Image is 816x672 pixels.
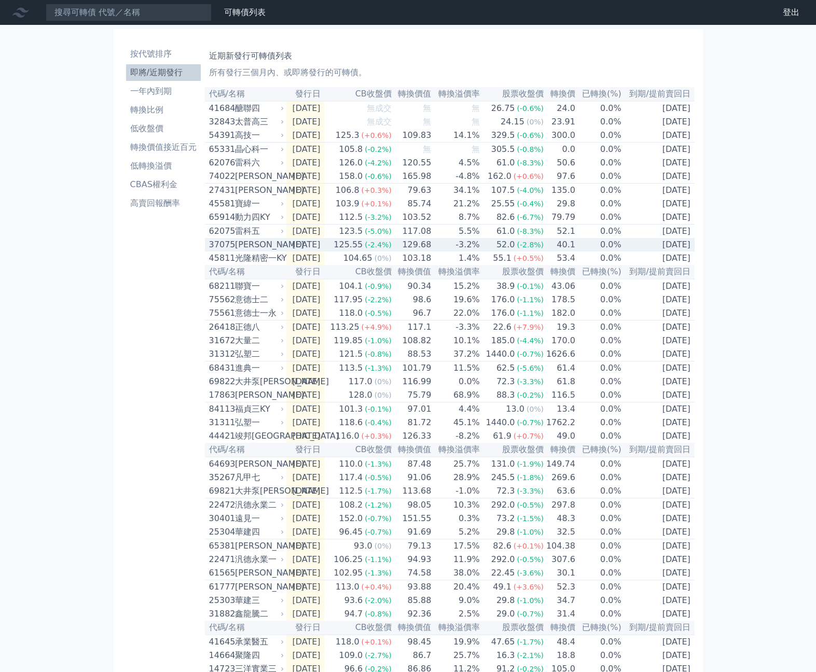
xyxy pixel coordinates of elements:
[392,211,432,225] td: 103.52
[576,143,622,157] td: 0.0%
[337,143,365,156] div: 105.8
[544,115,576,129] td: 23.91
[489,184,517,197] div: 107.5
[392,184,432,198] td: 79.63
[544,306,576,320] td: 182.0
[517,131,544,139] span: (-0.6%)
[365,172,392,180] span: (-0.6%)
[286,375,325,388] td: [DATE]
[489,293,517,306] div: 176.0
[286,388,325,402] td: [DATE]
[622,225,695,239] td: [DATE]
[235,225,282,237] div: 雷科五
[235,170,282,183] div: [PERSON_NAME]
[517,159,544,167] span: (-8.3%)
[432,156,480,170] td: 4.5%
[494,211,517,223] div: 82.6
[392,238,432,251] td: 129.68
[235,252,282,264] div: 光隆精密一KY
[361,323,391,331] span: (+4.9%)
[286,306,325,320] td: [DATE]
[126,83,201,100] a: 一年內到期
[235,307,282,319] div: 意德士一永
[392,306,432,320] td: 96.7
[365,227,392,235] span: (-5.0%)
[544,293,576,306] td: 178.5
[622,115,695,129] td: [DATE]
[494,362,517,374] div: 62.5
[576,129,622,143] td: 0.0%
[544,143,576,157] td: 0.0
[286,129,325,143] td: [DATE]
[209,307,232,319] div: 75561
[337,170,365,183] div: 158.0
[392,197,432,211] td: 85.74
[432,279,480,293] td: 15.2%
[337,307,365,319] div: 118.0
[576,87,622,101] th: 已轉換(%)
[432,306,480,320] td: 22.0%
[365,309,392,317] span: (-0.5%)
[324,87,392,101] th: CB收盤價
[517,145,544,153] span: (-0.8%)
[365,296,392,304] span: (-2.2%)
[235,157,282,169] div: 雷科六
[576,211,622,225] td: 0.0%
[341,252,375,264] div: 104.65
[423,144,431,154] span: 無
[432,388,480,402] td: 68.9%
[392,279,432,293] td: 90.34
[286,361,325,375] td: [DATE]
[544,87,576,101] th: 轉換價
[491,252,514,264] div: 55.1
[235,375,282,388] div: 大井泵[PERSON_NAME]
[205,265,286,279] th: 代碼/名稱
[392,361,432,375] td: 101.79
[235,334,282,347] div: 大量二
[209,293,232,306] div: 75562
[375,377,392,386] span: (0%)
[576,170,622,184] td: 0.0%
[365,364,392,372] span: (-1.3%)
[472,103,480,113] span: 無
[544,170,576,184] td: 97.6
[286,225,325,239] td: [DATE]
[423,117,431,127] span: 無
[209,66,690,79] p: 所有發行三個月內、或即將發行的可轉債。
[432,361,480,375] td: 11.5%
[209,252,232,264] div: 45811
[622,197,695,211] td: [DATE]
[367,103,392,113] span: 無成交
[576,320,622,334] td: 0.0%
[337,348,365,360] div: 121.5
[209,225,232,237] div: 62075
[126,176,201,193] a: CBAS權利金
[235,143,282,156] div: 晶心科一
[576,238,622,251] td: 0.0%
[235,184,282,197] div: [PERSON_NAME]
[126,85,201,97] li: 一年內到期
[209,362,232,374] div: 68431
[392,388,432,402] td: 75.79
[235,389,282,401] div: [PERSON_NAME]
[432,170,480,184] td: -4.8%
[622,87,695,101] th: 到期/提前賣回日
[337,211,365,223] div: 112.5
[235,321,282,333] div: 正德八
[361,131,391,139] span: (+0.6%)
[235,280,282,292] div: 聯寶一
[622,361,695,375] td: [DATE]
[324,265,392,279] th: CB收盤價
[544,129,576,143] td: 300.0
[334,198,362,210] div: 103.9
[209,116,232,128] div: 32843
[126,178,201,191] li: CBAS權利金
[622,156,695,170] td: [DATE]
[622,320,695,334] td: [DATE]
[544,334,576,347] td: 170.0
[576,184,622,198] td: 0.0%
[517,364,544,372] span: (-5.6%)
[337,362,365,374] div: 113.5
[46,4,212,21] input: 搜尋可轉債 代號／名稱
[286,170,325,184] td: [DATE]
